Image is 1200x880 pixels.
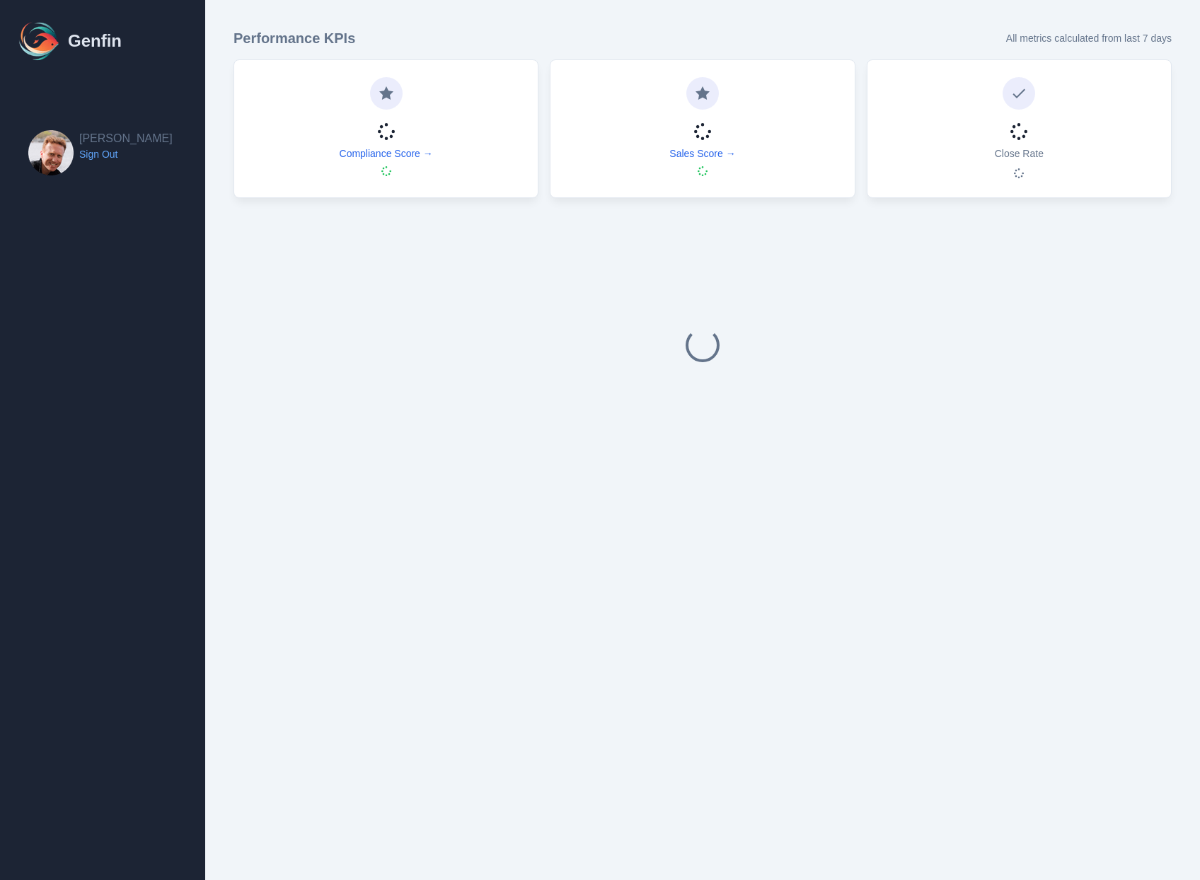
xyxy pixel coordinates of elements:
img: Brian Dunagan [28,130,74,175]
p: All metrics calculated from last 7 days [1006,31,1172,45]
a: Compliance Score → [340,146,433,161]
a: Sales Score → [669,146,735,161]
a: Sign Out [79,147,173,161]
img: Logo [17,18,62,64]
h2: [PERSON_NAME] [79,130,173,147]
p: Close Rate [995,146,1044,161]
h1: Genfin [68,30,122,52]
h3: Performance KPIs [233,28,355,48]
